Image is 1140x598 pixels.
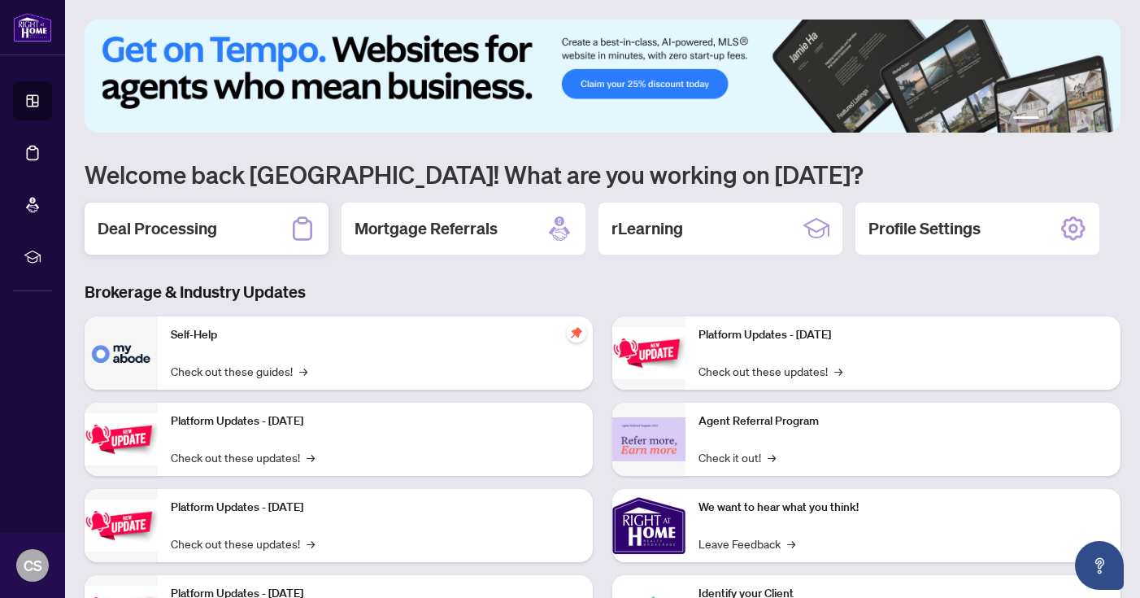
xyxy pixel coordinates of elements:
span: pushpin [567,323,586,343]
img: Agent Referral Program [612,417,685,462]
p: Self-Help [171,326,580,344]
p: Platform Updates - [DATE] [171,499,580,517]
p: Platform Updates - [DATE] [698,326,1107,344]
a: Check out these updates!→ [698,362,842,380]
img: Self-Help [85,316,158,390]
h2: Mortgage Referrals [355,217,498,240]
img: Slide 0 [85,20,1120,133]
span: → [307,448,315,466]
span: CS [24,554,42,577]
button: 2 [1046,116,1052,123]
img: We want to hear what you think! [612,489,685,562]
span: → [787,535,795,552]
h3: Brokerage & Industry Updates [85,281,1120,303]
p: Agent Referral Program [698,412,1107,430]
span: → [768,448,776,466]
p: We want to hear what you think! [698,499,1107,517]
button: 4 [1072,116,1078,123]
h1: Welcome back [GEOGRAPHIC_DATA]! What are you working on [DATE]? [85,159,1120,190]
a: Check it out!→ [698,448,776,466]
h2: Deal Processing [98,217,217,240]
button: 3 [1059,116,1065,123]
span: → [834,362,842,380]
span: → [299,362,307,380]
h2: Profile Settings [868,217,981,240]
img: Platform Updates - September 16, 2025 [85,413,158,465]
h2: rLearning [611,217,683,240]
a: Check out these updates!→ [171,535,315,552]
button: Open asap [1075,541,1124,590]
p: Platform Updates - [DATE] [171,412,580,430]
a: Check out these guides!→ [171,362,307,380]
button: 1 [1013,116,1039,123]
a: Leave Feedback→ [698,535,795,552]
span: → [307,535,315,552]
a: Check out these updates!→ [171,448,315,466]
button: 5 [1085,116,1091,123]
button: 6 [1098,116,1104,123]
img: logo [13,12,52,42]
img: Platform Updates - July 21, 2025 [85,500,158,551]
img: Platform Updates - June 23, 2025 [612,327,685,378]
